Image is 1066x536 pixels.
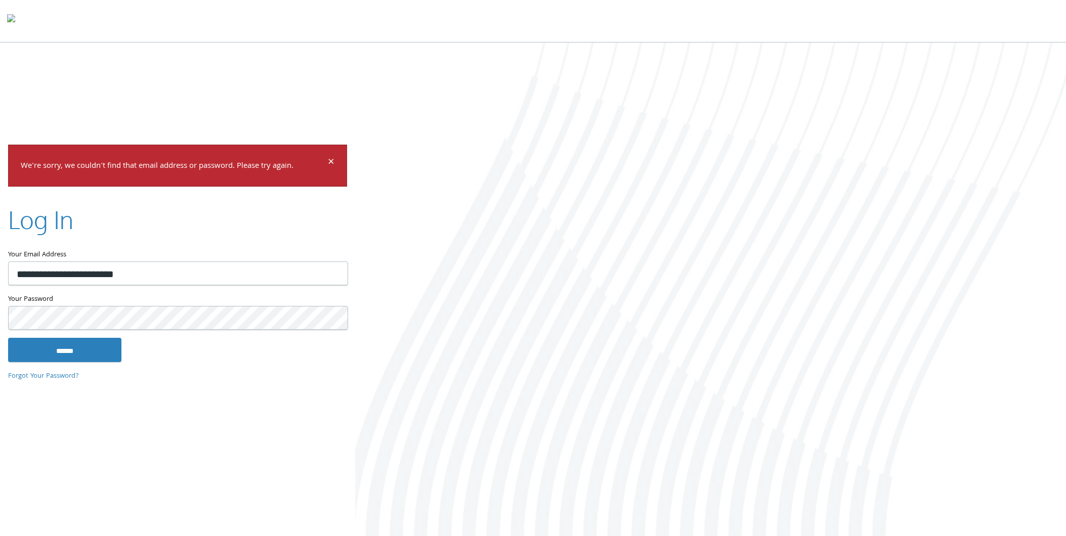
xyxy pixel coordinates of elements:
p: We're sorry, we couldn't find that email address or password. Please try again. [21,159,326,174]
a: Forgot Your Password? [8,371,79,382]
h2: Log In [8,203,73,237]
img: todyl-logo-dark.svg [7,11,15,31]
label: Your Password [8,293,347,306]
button: Dismiss alert [328,157,334,169]
span: × [328,153,334,173]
